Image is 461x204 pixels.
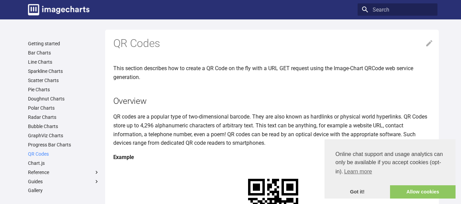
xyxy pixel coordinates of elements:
[113,36,433,51] h1: QR Codes
[28,68,100,74] a: Sparkline Charts
[28,105,100,111] a: Polar Charts
[28,114,100,120] a: Radar Charts
[28,96,100,102] a: Doughnut Charts
[28,123,100,129] a: Bubble Charts
[390,185,456,199] a: allow cookies
[113,112,433,147] p: QR codes are a popular type of two-dimensional barcode. They are also known as hardlinks or physi...
[335,150,445,177] span: Online chat support and usage analytics can only be available if you accept cookies (opt-in).
[28,77,100,83] a: Scatter Charts
[343,167,373,177] a: learn more about cookies
[28,50,100,56] a: Bar Charts
[25,1,92,18] a: Image-Charts documentation
[113,95,433,107] h2: Overview
[113,153,433,162] h4: Example
[28,132,100,139] a: GraphViz Charts
[28,59,100,65] a: Line Charts
[28,4,89,15] img: logo
[28,142,100,148] a: Progress Bar Charts
[28,151,100,157] a: QR Codes
[358,3,437,16] input: Search
[28,41,100,47] a: Getting started
[325,185,390,199] a: dismiss cookie message
[28,178,100,185] label: Guides
[28,169,100,175] label: Reference
[28,160,100,166] a: Chart.js
[325,139,456,199] div: cookieconsent
[113,64,433,81] p: This section describes how to create a QR Code on the fly with a URL GET request using the Image-...
[28,187,100,193] a: Gallery
[28,87,100,93] a: Pie Charts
